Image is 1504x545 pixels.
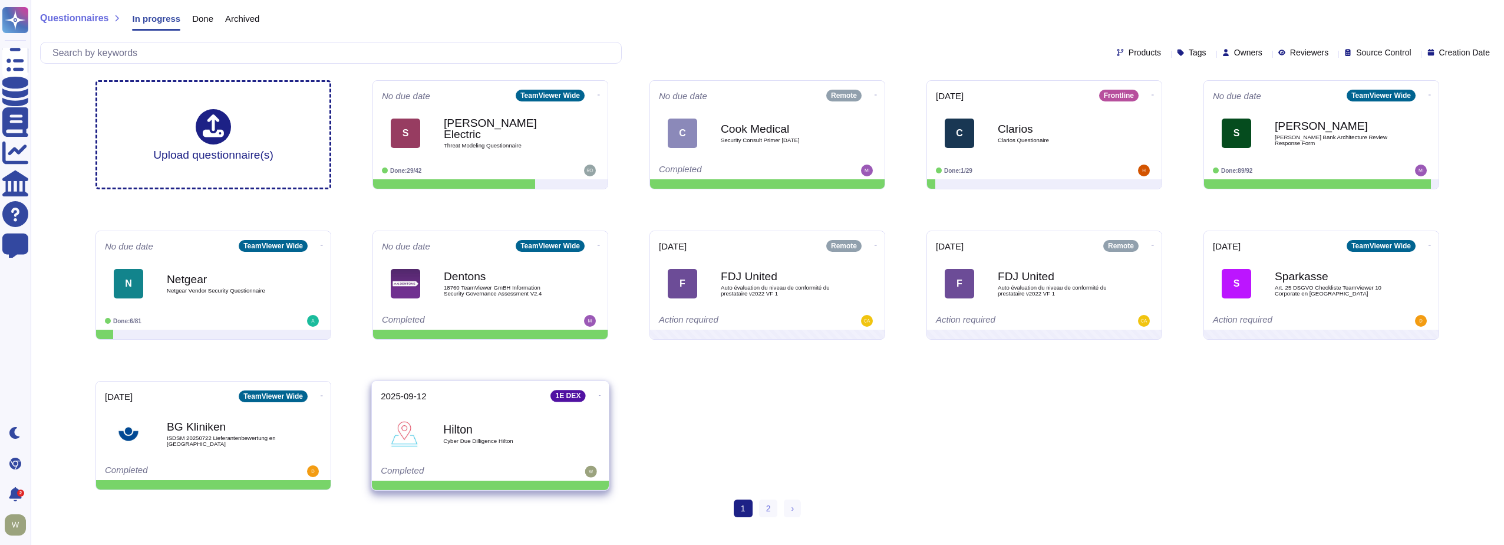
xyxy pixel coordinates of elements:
[239,240,308,252] div: TeamViewer Wide
[945,119,974,148] div: C
[1213,315,1357,327] div: Action required
[944,168,972,174] span: Done: 1/29
[105,392,133,401] span: [DATE]
[1213,242,1241,251] span: [DATE]
[1234,48,1262,57] span: Owners
[192,14,213,23] span: Done
[721,137,839,143] span: Security Consult Primer [DATE]
[721,271,839,282] b: FDJ United
[114,419,143,449] img: Logo
[167,274,285,285] b: Netgear
[307,465,319,477] img: user
[1275,134,1393,146] span: [PERSON_NAME] Bank Architecture Review Response Form
[382,315,526,327] div: Completed
[734,500,753,517] span: 1
[239,390,308,402] div: TeamViewer Wide
[132,14,180,23] span: In progress
[390,419,420,449] img: Logo
[861,315,873,327] img: user
[1290,48,1328,57] span: Reviewers
[1275,271,1393,282] b: Sparkasse
[444,143,562,149] span: Threat Modeling Questionnaire
[659,315,803,327] div: Action required
[861,165,873,176] img: user
[516,240,585,252] div: TeamViewer Wide
[47,42,621,63] input: Search by keywords
[1222,119,1251,148] div: S
[659,242,687,251] span: [DATE]
[167,288,285,294] span: Netgear Vendor Security Questionnaire
[113,318,141,324] span: Done: 6/81
[444,117,562,140] b: [PERSON_NAME] Electric
[17,490,24,497] div: 2
[998,285,1116,296] span: Auto évaluation du niveau de conformité du prestataire v2022 VF 1
[381,392,427,400] span: 2025-09-12
[1275,120,1393,132] b: [PERSON_NAME]
[167,435,285,446] span: ISDSM 20250722 Lieferantenbewertung en [GEOGRAPHIC_DATA]
[659,165,803,176] div: Completed
[444,285,562,296] span: 18760 TeamViewer GmBH Information Security Governance Assessment V2.4
[40,14,108,23] span: Questionnaires
[1138,315,1150,327] img: user
[1439,48,1490,57] span: Creation Date
[1221,168,1252,174] span: Done: 89/92
[826,90,862,101] div: Remote
[721,123,839,134] b: Cook Medical
[721,285,839,296] span: Auto évaluation du niveau de conformité du prestataire v2022 VF 1
[153,109,273,160] div: Upload questionnaire(s)
[998,137,1116,143] span: Clarios Questionaire
[1099,90,1139,101] div: Frontline
[1103,240,1139,252] div: Remote
[791,504,794,513] span: ›
[998,271,1116,282] b: FDJ United
[1415,315,1427,327] img: user
[391,269,420,298] img: Logo
[584,315,596,327] img: user
[2,512,34,538] button: user
[1213,91,1261,100] span: No due date
[585,466,597,478] img: user
[391,119,420,148] div: S
[1356,48,1411,57] span: Source Control
[936,242,964,251] span: [DATE]
[945,269,974,298] div: F
[1189,48,1206,57] span: Tags
[659,91,707,100] span: No due date
[105,242,153,251] span: No due date
[998,123,1116,134] b: Clarios
[1275,285,1393,296] span: Art. 25 DSGVO Checkliste TeamViewer 10 Corporate en [GEOGRAPHIC_DATA]
[936,91,964,100] span: [DATE]
[167,421,285,432] b: BG Kliniken
[1347,90,1416,101] div: TeamViewer Wide
[443,423,562,435] b: Hilton
[584,165,596,176] img: user
[1347,240,1416,252] div: TeamViewer Wide
[307,315,319,327] img: user
[759,500,778,517] a: 2
[5,514,26,536] img: user
[1222,269,1251,298] div: S
[382,242,430,251] span: No due date
[516,90,585,101] div: TeamViewer Wide
[1129,48,1161,57] span: Products
[382,91,430,100] span: No due date
[105,465,249,477] div: Completed
[390,168,421,174] span: Done: 29/42
[936,315,1080,327] div: Action required
[1415,165,1427,176] img: user
[443,438,562,444] span: Cyber Due Dilligence Hilton
[225,14,259,23] span: Archived
[668,119,697,148] div: C
[444,271,562,282] b: Dentons
[826,240,862,252] div: Remote
[381,466,527,478] div: Completed
[114,269,143,298] div: N
[550,390,585,402] div: 1E DEX
[1138,165,1150,176] img: user
[668,269,697,298] div: F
